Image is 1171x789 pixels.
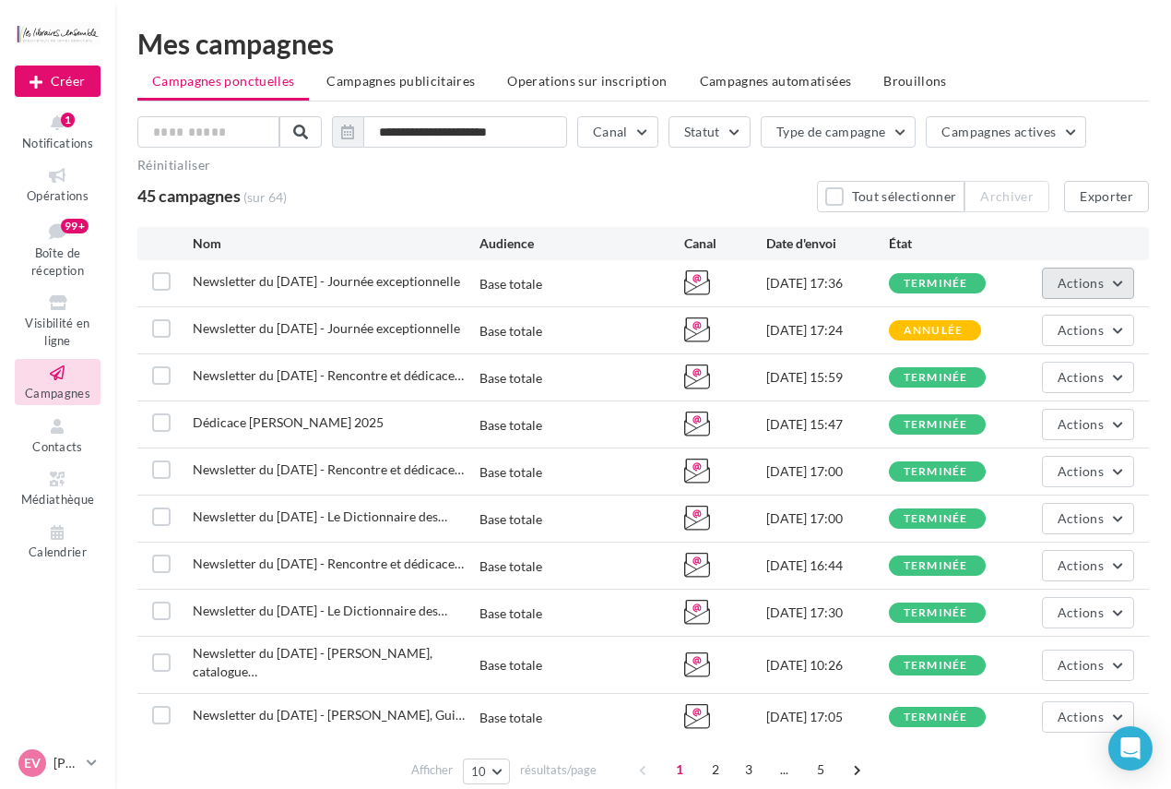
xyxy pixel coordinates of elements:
div: terminée [904,660,968,672]
span: Newsletter du 15/10/25 - Journée exceptionnelle [193,320,460,336]
a: Boîte de réception99+ [15,215,101,282]
button: Actions [1042,315,1134,346]
span: Campagnes actives [941,124,1056,139]
span: 2 [701,755,730,784]
span: Actions [1058,604,1104,620]
div: terminée [904,711,968,723]
a: Visibilité en ligne [15,289,101,352]
span: Afficher [411,761,453,779]
div: Base totale [479,656,542,675]
div: terminée [904,278,968,290]
span: Contacts [32,439,83,454]
button: Actions [1042,597,1134,628]
div: [DATE] 17:00 [766,509,889,528]
div: [DATE] 17:00 [766,462,889,481]
span: Newsletter du 20/06/2025 - Corinne Rippes, Guide d'été [193,707,465,723]
div: [DATE] 15:47 [766,415,889,434]
div: Mes campagnes [137,30,1149,57]
span: EV [24,754,41,772]
span: résultats/page [520,761,597,779]
button: Campagnes actives [926,116,1086,148]
span: Boîte de réception [31,245,84,278]
div: terminée [904,466,968,478]
div: Nom [193,234,479,253]
span: Operations sur inscription [507,73,667,89]
span: Brouillons [883,73,947,89]
button: Créer [15,66,101,97]
span: 3 [734,755,763,784]
span: Actions [1058,369,1104,385]
div: 99+ [61,219,89,233]
span: 10 [471,764,487,779]
div: Base totale [479,369,542,388]
button: Actions [1042,362,1134,393]
a: Opérations [15,161,101,207]
span: Campagnes automatisées [700,73,852,89]
span: Newsletter du 28/06/25 - Lucas Nuez, catalogue été [193,645,432,679]
div: terminée [904,513,968,525]
span: Newsletter du 15/10/25 - Journée exceptionnelle [193,273,460,289]
span: Médiathèque [21,492,95,507]
span: ... [770,755,799,784]
div: Open Intercom Messenger [1108,726,1153,771]
span: Notifications [22,136,93,150]
span: Newsletter du 25/08/25 - Rencontre et dédicace avec Nadège Erika [193,556,464,571]
span: Newsletter du 02/08/2025 - Le Dictionnaire des rues d'Agen [193,603,447,618]
div: État [889,234,1011,253]
button: Statut [668,116,751,148]
button: Actions [1042,650,1134,681]
span: Actions [1058,416,1104,432]
div: [DATE] 15:59 [766,368,889,387]
button: Tout sélectionner [817,181,964,212]
div: [DATE] 17:05 [766,708,889,726]
button: 10 [463,759,510,784]
div: terminée [904,560,968,572]
button: Actions [1042,550,1134,581]
div: Base totale [479,275,542,293]
a: Campagnes [15,359,101,404]
p: [PERSON_NAME] [53,754,79,772]
span: Actions [1058,657,1104,673]
button: Actions [1042,456,1134,487]
div: [DATE] 17:30 [766,604,889,622]
span: 45 campagnes [137,185,241,206]
div: Base totale [479,709,542,727]
a: Contacts [15,412,101,458]
button: Exporter [1064,181,1149,212]
div: terminée [904,372,968,384]
span: Campagnes publicitaires [326,73,475,89]
span: Actions [1058,557,1104,573]
div: Base totale [479,322,542,341]
div: terminée [904,607,968,619]
button: Actions [1042,409,1134,440]
div: annulée [904,325,963,337]
button: Actions [1042,503,1134,534]
div: Base totale [479,604,542,623]
span: Visibilité en ligne [25,316,89,348]
div: [DATE] 17:24 [766,321,889,340]
div: Base totale [479,557,542,576]
span: Actions [1058,510,1104,526]
div: Audience [479,234,684,253]
button: Type de campagne [761,116,917,148]
div: [DATE] 10:26 [766,656,889,675]
span: (sur 64) [243,188,287,207]
button: Notifications 1 [15,109,101,154]
span: 1 [665,755,694,784]
span: Newsletter du 30/08/2025 - Le Dictionnaire des rues d'Agen 2 [193,508,447,524]
div: Nouvelle campagne [15,66,101,97]
div: Date d'envoi [766,234,889,253]
div: Canal [684,234,766,253]
div: [DATE] 16:44 [766,556,889,575]
div: Base totale [479,463,542,482]
button: Archiver [964,181,1049,212]
span: Campagnes [25,386,90,400]
span: Actions [1058,709,1104,724]
div: Base totale [479,416,542,435]
span: Actions [1058,322,1104,338]
a: Calendrier [15,519,101,564]
div: terminée [904,419,968,431]
div: Base totale [479,510,542,529]
span: Newsletter du 17/09/25 - Rencontre et dédicace avec Pete Fromm [193,461,464,477]
a: Médiathèque [15,465,101,510]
